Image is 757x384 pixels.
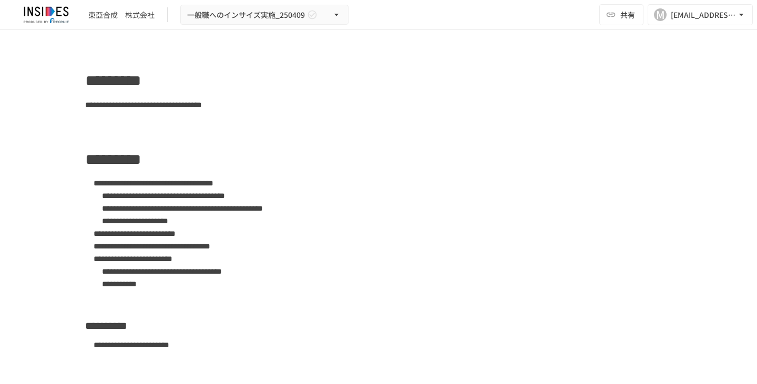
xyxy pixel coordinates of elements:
button: 一般職へのインサイズ実施_250409 [180,5,349,25]
div: M [654,8,667,21]
span: 一般職へのインサイズ実施_250409 [187,8,305,22]
div: [EMAIL_ADDRESS][DOMAIN_NAME] [671,8,736,22]
div: 東亞合成 株式会社 [88,9,155,20]
span: 共有 [620,9,635,20]
img: JmGSPSkPjKwBq77AtHmwC7bJguQHJlCRQfAXtnx4WuV [13,6,80,23]
button: 共有 [599,4,643,25]
button: M[EMAIL_ADDRESS][DOMAIN_NAME] [648,4,753,25]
